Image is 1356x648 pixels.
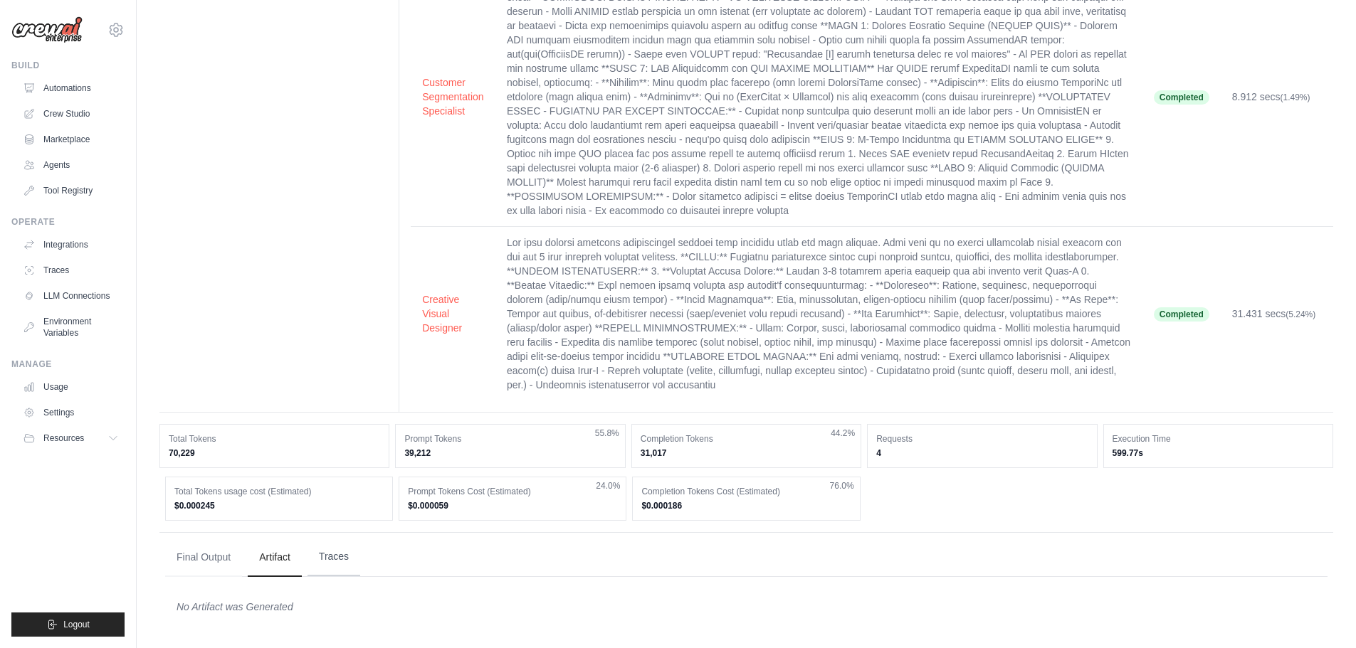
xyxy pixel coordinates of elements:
span: Completed [1154,307,1209,322]
div: Operate [11,216,125,228]
dd: 599.77s [1113,447,1324,459]
dd: 31,017 [641,447,852,459]
button: Artifact [248,538,302,577]
a: Usage [17,376,125,398]
dt: Prompt Tokens [404,433,616,445]
span: Resources [43,432,84,444]
dd: $0.000186 [641,500,851,511]
button: Creative Visual Designer [422,292,484,335]
a: Traces [17,259,125,282]
a: Settings [17,401,125,424]
div: Build [11,60,125,71]
img: Logo [11,16,83,43]
td: 31.431 secs [1221,227,1333,401]
button: Resources [17,427,125,450]
button: Traces [308,538,360,576]
dd: $0.000245 [174,500,384,511]
a: Tool Registry [17,179,125,202]
td: Lor ipsu dolorsi ametcons adipiscingel seddoei temp incididu utlab etd magn aliquae. Admi veni qu... [495,227,1142,401]
span: Logout [63,619,90,630]
span: 76.0% [830,480,854,492]
a: Automations [17,77,125,100]
a: Environment Variables [17,310,125,344]
dd: 4 [876,447,1088,459]
dd: $0.000059 [408,500,617,511]
button: Logout [11,612,125,637]
dt: Total Tokens [169,433,380,445]
dt: Completion Tokens Cost (Estimated) [641,486,851,497]
iframe: Chat Widget [1285,580,1356,648]
span: 55.8% [595,427,619,439]
a: Integrations [17,233,125,256]
span: (1.49%) [1280,92,1310,102]
span: 44.2% [831,427,855,439]
a: Crew Studio [17,102,125,125]
dt: Completion Tokens [641,433,852,445]
dd: 39,212 [404,447,616,459]
a: Agents [17,154,125,176]
span: 24.0% [596,480,620,492]
dd: 70,229 [169,447,380,459]
a: LLM Connections [17,285,125,307]
span: (5.24%) [1286,309,1315,319]
dt: Execution Time [1113,433,1324,445]
dt: Total Tokens usage cost (Estimated) [174,486,384,497]
button: Final Output [165,538,242,577]
div: Manage [11,358,125,370]
a: Marketplace [17,128,125,151]
dt: Requests [876,433,1088,445]
dt: Prompt Tokens Cost (Estimated) [408,486,617,497]
span: Completed [1154,90,1209,105]
div: No Artifact was Generated [177,600,1316,614]
button: Customer Segmentation Specialist [422,75,484,118]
